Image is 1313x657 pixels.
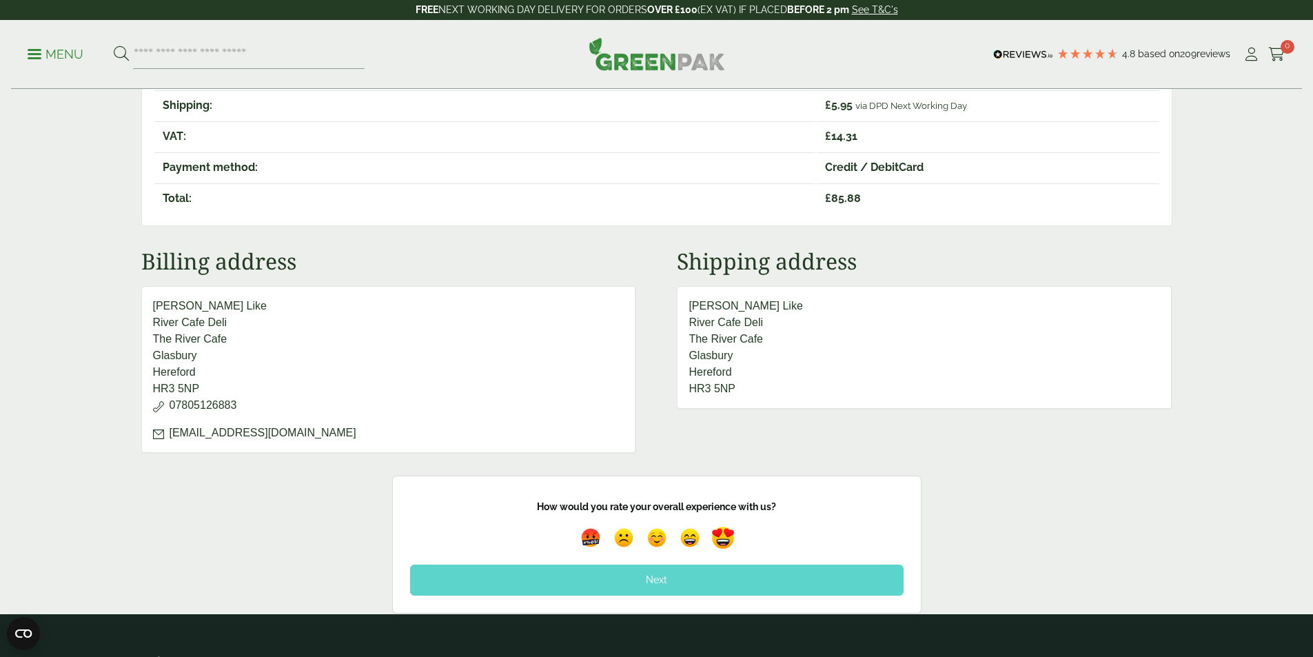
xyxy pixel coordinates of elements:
[416,4,438,15] strong: FREE
[589,37,725,70] img: GreenPak Supplies
[1281,40,1294,54] span: 0
[825,192,861,205] span: 85.88
[817,152,1159,182] td: Credit / DebitCard
[141,248,636,274] h2: Billing address
[1138,48,1180,59] span: Based on
[825,99,853,112] span: 5.95
[410,565,904,595] div: Next
[1057,48,1119,60] div: 4.78 Stars
[644,525,670,551] img: emoji
[28,46,83,63] p: Menu
[825,192,831,205] span: £
[153,425,624,441] p: [EMAIL_ADDRESS][DOMAIN_NAME]
[787,4,849,15] strong: BEFORE 2 pm
[993,50,1053,59] img: REVIEWS.io
[154,183,816,213] th: Total:
[825,130,857,143] span: 14.31
[677,525,703,551] img: emoji
[28,46,83,60] a: Menu
[825,99,831,112] span: £
[153,397,624,414] p: 07805126883
[707,523,739,554] img: emoji
[1243,48,1260,61] i: My Account
[1122,48,1138,59] span: 4.8
[154,121,816,151] th: VAT:
[7,617,40,650] button: Open CMP widget
[1268,48,1285,61] i: Cart
[1197,48,1230,59] span: reviews
[677,286,1172,410] address: [PERSON_NAME] Like River Cafe Deli The River Cafe Glasbury Hereford HR3 5NP
[1180,48,1197,59] span: 209
[141,286,636,454] address: [PERSON_NAME] Like River Cafe Deli The River Cafe Glasbury Hereford HR3 5NP
[578,525,604,551] img: emoji
[154,152,816,182] th: Payment method:
[825,130,831,143] span: £
[855,100,967,111] small: via DPD Next Working Day
[677,248,1172,274] h2: Shipping address
[647,4,698,15] strong: OVER £100
[611,525,637,551] img: emoji
[154,90,816,120] th: Shipping:
[1268,44,1285,65] a: 0
[852,4,898,15] a: See T&C's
